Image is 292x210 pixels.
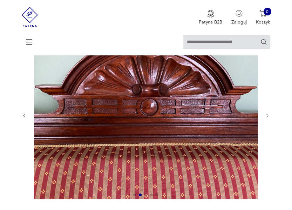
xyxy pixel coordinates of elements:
button: Patyna B2B [199,10,222,25]
p: Patyna B2B [199,19,222,25]
img: Ikonka użytkownika [236,10,243,17]
p: Zaloguj [231,19,247,25]
button: Szukaj [260,39,267,45]
button: Zaloguj [231,10,247,25]
img: Zdjęcie produktu Sofa zabytkowa / antyk [33,31,259,199]
img: Ikona medalu [207,10,214,18]
div: 0 [264,8,271,15]
img: Ikona koszyka [259,10,266,17]
button: 0Koszyk [256,10,270,25]
p: Koszyk [256,19,270,25]
a: Ikona medaluPatyna B2B [199,10,222,25]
